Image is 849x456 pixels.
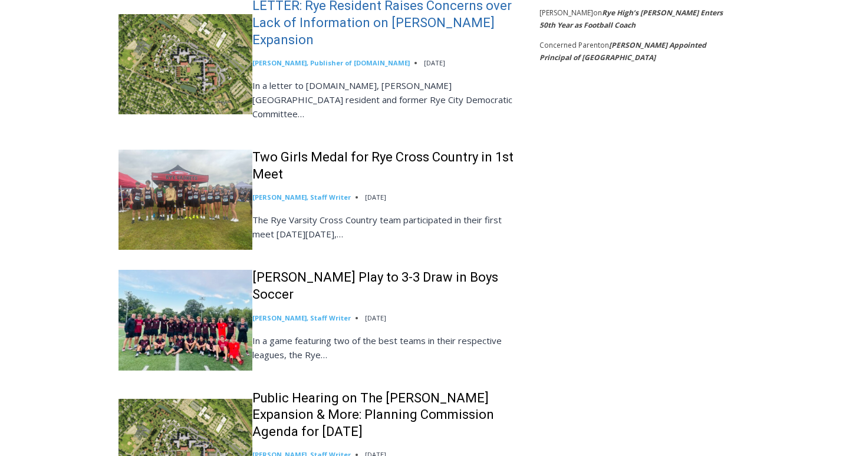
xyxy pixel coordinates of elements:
[252,149,520,183] a: Two Girls Medal for Rye Cross Country in 1st Meet
[252,78,520,121] p: In a letter to [DOMAIN_NAME], [PERSON_NAME][GEOGRAPHIC_DATA] resident and former Rye City Democra...
[119,14,252,114] img: LETTER: Rye Resident Raises Concerns over Lack of Information on Osborn Expansion
[539,8,723,31] a: Rye High’s [PERSON_NAME] Enters 50th Year as Football Coach
[252,213,520,241] p: The Rye Varsity Cross Country team participated in their first meet [DATE][DATE],…
[539,8,593,18] span: [PERSON_NAME]
[365,193,386,201] time: [DATE]
[539,40,600,50] span: Concerned Parent
[365,313,386,322] time: [DATE]
[539,6,733,32] footer: on
[252,313,351,322] a: [PERSON_NAME], Staff Writer
[252,58,410,67] a: [PERSON_NAME], Publisher of [DOMAIN_NAME]
[252,193,351,201] a: [PERSON_NAME], Staff Writer
[252,390,520,441] a: Public Hearing on The [PERSON_NAME] Expansion & More: Planning Commission Agenda for [DATE]
[539,39,733,64] footer: on
[119,150,252,250] img: Two Girls Medal for Rye Cross Country in 1st Meet
[252,333,520,362] p: In a game featuring two of the best teams in their respective leagues, the Rye…
[424,58,445,67] time: [DATE]
[119,270,252,370] img: Rye, Harrison Play to 3-3 Draw in Boys Soccer
[539,40,706,63] a: [PERSON_NAME] Appointed Principal of [GEOGRAPHIC_DATA]
[252,269,520,303] a: [PERSON_NAME] Play to 3-3 Draw in Boys Soccer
